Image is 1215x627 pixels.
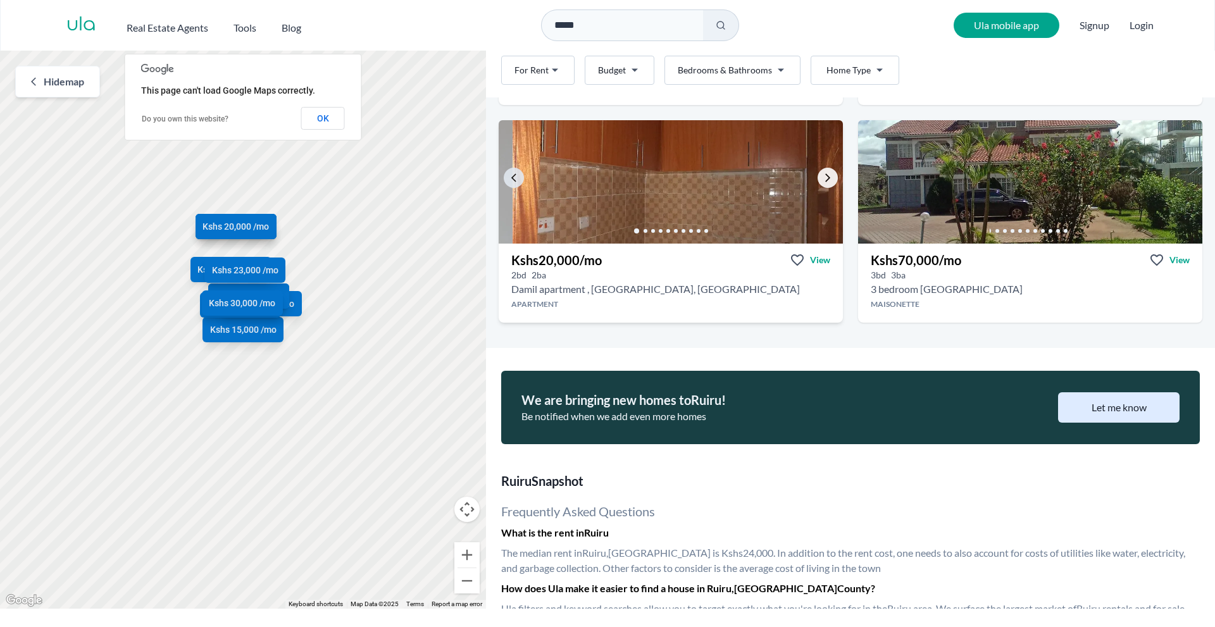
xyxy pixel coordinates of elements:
[127,15,208,35] button: Real Estate Agents
[127,15,327,35] nav: Main
[210,323,277,336] span: Kshs 15,000 /mo
[501,472,1200,490] span: Ruiru Snapshot
[858,120,1202,244] img: 3 bedroom Maisonette for rent - Kshs 70,000/mo - in Ruiru at Matangi, Ruiru, Kenya, Kiambu County...
[511,251,602,269] h3: Kshs 20,000 /mo
[521,391,949,409] h2: We are bringing new homes to Ruiru !
[585,56,654,85] button: Budget
[678,64,772,77] span: Bedrooms & Bathrooms
[891,269,906,282] h5: 3 bathrooms
[142,115,228,123] a: Do you own this website?
[598,64,626,77] span: Budget
[212,264,278,276] span: Kshs 23,000 /mo
[499,244,843,323] a: Kshs20,000/moViewView property in detail2bd 2ba Damil apartment , [GEOGRAPHIC_DATA], [GEOGRAPHIC_...
[454,542,480,568] button: Zoom in
[289,600,343,609] button: Keyboard shortcuts
[301,107,345,130] button: OK
[351,600,399,607] span: Map Data ©2025
[200,292,281,318] a: Kshs 25,000 /mo
[454,568,480,593] button: Zoom out
[1169,254,1190,266] span: View
[826,64,871,77] span: Home Type
[501,502,1200,520] h2: Frequently Asked Questions
[521,409,949,424] h3: Be notified when we add even more homes
[202,220,269,233] span: Kshs 20,000 /mo
[1058,392,1180,423] button: Let me know by joining town waitlist
[501,545,1200,576] span: The median rent in Ruiru , [GEOGRAPHIC_DATA] is Kshs 24,000 . In addition to the rent cost, one n...
[871,269,886,282] h5: 3 bedrooms
[190,257,271,282] a: Kshs 26,000 /mo
[44,74,84,89] span: Hide map
[197,263,264,276] span: Kshs 26,000 /mo
[810,254,830,266] span: View
[664,56,801,85] button: Bedrooms & Bathrooms
[1080,13,1109,38] span: Signup
[282,20,301,35] h2: Blog
[532,269,546,282] h5: 2 bathrooms
[202,290,283,316] a: Kshs 30,000 /mo
[454,497,480,522] button: Map camera controls
[514,64,549,77] span: For Rent
[818,168,838,188] a: Go to the next property image
[202,317,283,342] a: Kshs 15,000 /mo
[954,13,1059,38] a: Ula mobile app
[3,592,45,609] img: Google
[511,282,800,297] h2: 2 bedroom Apartment for rent in Ruiru - Kshs 20,000/mo -Zetech University, Ruiru, Kenya, Kiambu C...
[501,525,1200,540] h3: What is the rent in Ruiru
[858,299,1202,309] h4: Maisonette
[504,168,524,188] a: Go to the previous property image
[432,600,482,607] a: Report a map error
[858,244,1202,323] a: Kshs70,000/moViewView property in detail3bd 3ba 3 bedroom [GEOGRAPHIC_DATA]Maisonette
[871,282,1023,297] h2: 3 bedroom Maisonette for rent in Ruiru - Kshs 70,000/mo -Matangi, Ruiru, Kenya, Kiambu County county
[234,20,256,35] h2: Tools
[511,269,526,282] h5: 2 bedrooms
[501,56,575,85] button: For Rent
[204,258,285,283] a: Kshs 23,000 /mo
[141,85,315,96] span: This page can't load Google Maps correctly.
[216,290,282,302] span: Kshs 25,000 /mo
[282,15,301,35] a: Blog
[406,600,424,607] a: Terms (opens in new tab)
[811,56,899,85] button: Home Type
[234,15,256,35] button: Tools
[513,120,857,244] img: 2 bedroom Apartment for rent - Kshs 20,000/mo - in Ruiru around Zetech University, Ruiru, Kenya, ...
[66,14,96,37] a: ula
[196,214,277,239] a: Kshs 20,000 /mo
[208,283,289,309] a: Kshs 25,000 /mo
[871,251,961,269] h3: Kshs 70,000 /mo
[3,592,45,609] a: Open this area in Google Maps (opens a new window)
[1130,18,1154,33] button: Login
[501,581,1200,596] h3: How does Ula make it easier to find a house in Ruiru , [GEOGRAPHIC_DATA] County?
[499,299,843,309] h4: Apartment
[209,297,275,309] span: Kshs 30,000 /mo
[127,20,208,35] h2: Real Estate Agents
